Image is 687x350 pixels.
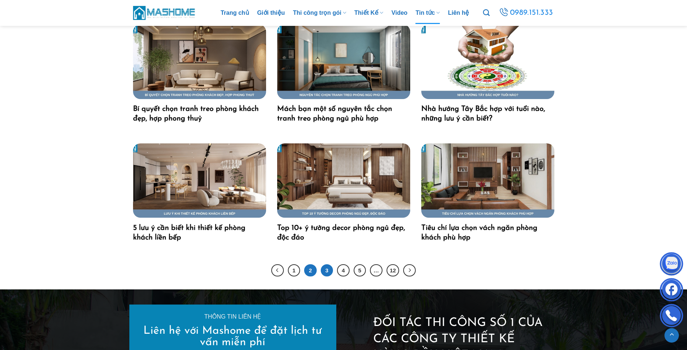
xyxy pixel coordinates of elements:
a: Tiếp theo [403,264,416,277]
a: Thi công trọn gói [293,2,346,24]
a: 3 [321,264,333,277]
a: Bí quyết chọn tranh treo phòng khách đẹp, hợp phong thuỷ [133,104,266,123]
img: Nhà hướng Tây Bắc hợp với tuổi nào, những lưu ý cần biết? 88 [421,24,554,99]
img: Mách bạn một số nguyên tắc chọn tranh treo phòng ngủ phù hợp 86 [277,24,410,99]
img: Phone [660,306,683,328]
img: MasHome – Tổng Thầu Thiết Kế Và Xây Nhà Trọn Gói [133,5,196,21]
a: 0989.151.333 [498,6,554,20]
a: Video [391,2,407,24]
a: Trang chủ [221,2,249,24]
a: Giới thiệu [257,2,285,24]
img: Bí quyết chọn tranh treo phòng khách đẹp, hợp phong thuỷ 84 [133,24,266,99]
img: 5 lưu ý cần biết khi thiết kế phòng khách liền bếp 91 [133,143,266,218]
a: 1 [288,264,300,277]
span: 2 [304,264,317,277]
a: Trước đó [271,264,284,277]
span: 0989.151.333 [510,7,553,19]
img: Tiêu chí lựa chọn vách ngăn phòng khách phù hợp 95 [421,143,554,218]
span: … [370,264,382,277]
h2: Liên hệ với Mashome để đặt lịch tư vấn miễn phí [140,325,325,348]
a: 5 [354,264,366,277]
a: Mách bạn một số nguyên tắc chọn tranh treo phòng ngủ phù hợp [277,104,410,123]
a: Liên hệ [448,2,469,24]
p: Thông tin liên hệ [140,312,325,322]
img: Zalo [660,254,683,276]
a: Lên đầu trang [664,328,679,343]
a: 4 [337,264,350,277]
a: Top 10+ ý tưởng decor phòng ngủ đẹp, độc đáo [277,223,410,242]
a: Tiêu chí lựa chọn vách ngăn phòng khách phù hợp [421,223,554,242]
a: Thiết Kế [354,2,384,24]
a: 12 [387,264,399,277]
a: 5 lưu ý cần biết khi thiết kế phòng khách liền bếp [133,223,266,242]
img: Facebook [660,280,683,302]
a: Tin tức [416,2,440,24]
a: Tìm kiếm [483,5,490,21]
a: Nhà hướng Tây Bắc hợp với tuổi nào, những lưu ý cần biết? [421,104,554,123]
img: Top 10+ ý tưởng decor phòng ngủ đẹp, độc đáo 93 [277,143,410,218]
